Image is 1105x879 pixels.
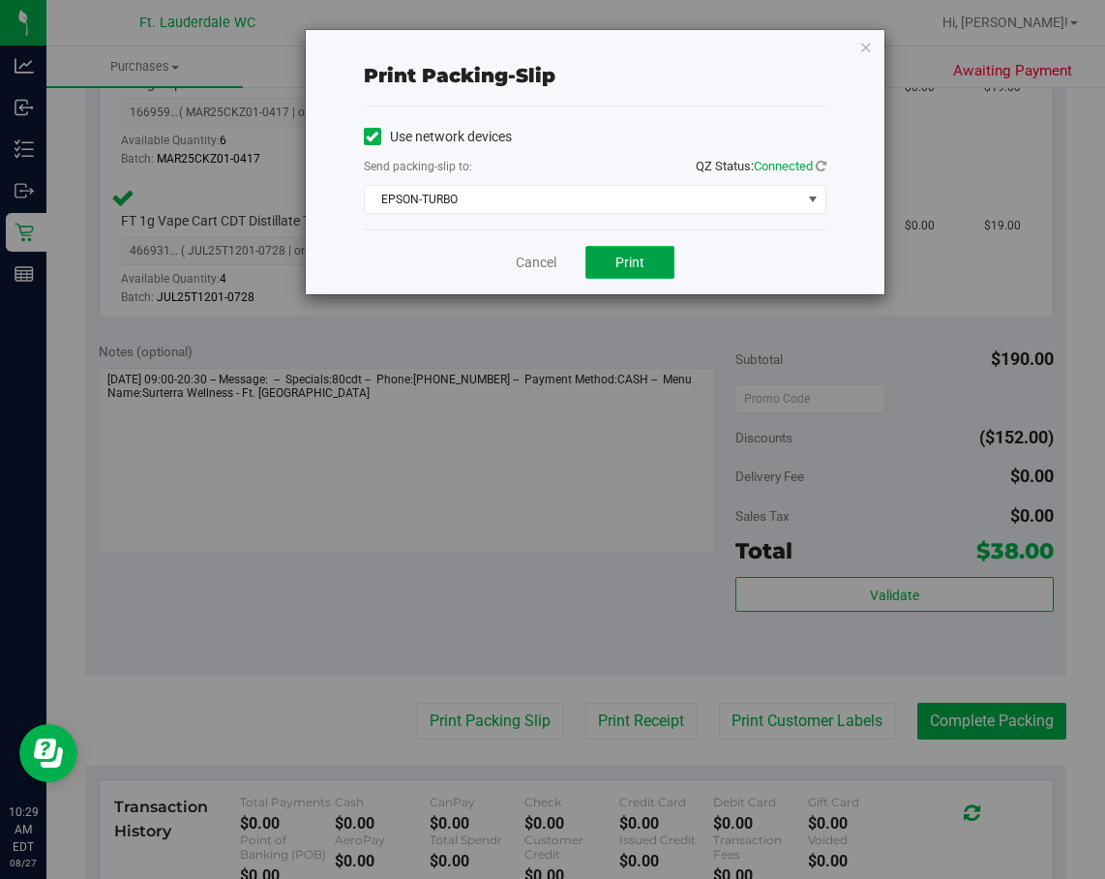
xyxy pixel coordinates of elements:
[696,159,826,173] span: QZ Status:
[364,64,555,87] span: Print packing-slip
[585,246,674,279] button: Print
[19,724,77,782] iframe: Resource center
[615,255,644,270] span: Print
[800,186,824,213] span: select
[364,158,472,175] label: Send packing-slip to:
[364,127,512,147] label: Use network devices
[754,159,813,173] span: Connected
[516,253,556,273] a: Cancel
[365,186,801,213] span: EPSON-TURBO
